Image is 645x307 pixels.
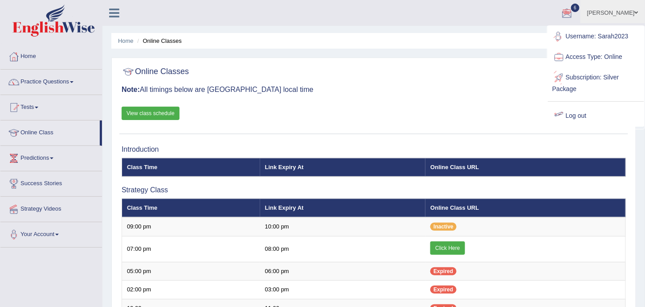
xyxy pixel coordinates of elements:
th: Online Class URL [425,158,625,177]
td: 08:00 pm [260,236,426,262]
h3: Strategy Class [122,186,626,194]
th: Class Time [122,158,260,177]
h3: Introduction [122,145,626,153]
a: View class schedule [122,107,180,120]
a: Access Type: Online [548,47,644,67]
a: Practice Questions [0,70,102,92]
th: Online Class URL [425,199,625,217]
h2: Online Classes [122,65,189,79]
b: Note: [122,86,140,93]
a: Online Class [0,120,100,143]
span: Inactive [430,223,457,231]
span: Expired [430,267,456,275]
span: Expired [430,286,456,294]
th: Link Expiry At [260,158,426,177]
li: Online Classes [135,37,182,45]
span: 6 [571,4,580,12]
a: Home [0,44,102,66]
h3: All timings below are [GEOGRAPHIC_DATA] local time [122,86,626,94]
td: 02:00 pm [122,281,260,299]
td: 03:00 pm [260,281,426,299]
a: Subscription: Silver Package [548,67,644,97]
a: Predictions [0,146,102,168]
a: Your Account [0,222,102,245]
th: Class Time [122,199,260,217]
a: Home [118,37,134,44]
th: Link Expiry At [260,199,426,217]
a: Log out [548,106,644,126]
a: Success Stories [0,171,102,194]
a: Strategy Videos [0,197,102,219]
td: 05:00 pm [122,262,260,281]
td: 07:00 pm [122,236,260,262]
td: 09:00 pm [122,217,260,236]
a: Click Here [430,241,465,255]
a: Tests [0,95,102,117]
a: Username: Sarah2023 [548,26,644,47]
td: 10:00 pm [260,217,426,236]
td: 06:00 pm [260,262,426,281]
